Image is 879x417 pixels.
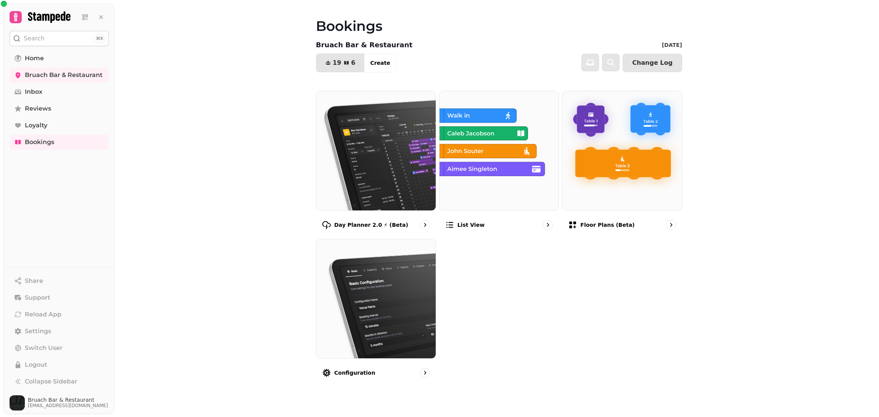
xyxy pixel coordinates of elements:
button: Search⌘K [10,31,109,46]
p: Bruach Bar & Restaurant [316,40,412,50]
span: Bruach Bar & Restaurant [25,71,103,80]
span: Inbox [25,87,42,96]
a: Loyalty [10,118,109,133]
div: ⌘K [94,34,105,43]
button: 196 [316,54,364,72]
button: User avatarBruach Bar & Restaurant[EMAIL_ADDRESS][DOMAIN_NAME] [10,395,109,411]
span: Collapse Sidebar [25,377,77,386]
p: Floor Plans (beta) [580,221,634,229]
span: Create [370,60,390,66]
a: Reviews [10,101,109,116]
p: List view [457,221,485,229]
a: Inbox [10,84,109,99]
span: Loyalty [25,121,47,130]
span: Logout [25,360,47,369]
button: Reload App [10,307,109,322]
p: Search [24,34,45,43]
button: Share [10,273,109,289]
span: [EMAIL_ADDRESS][DOMAIN_NAME] [28,403,108,409]
span: Change Log [632,60,673,66]
span: Home [25,54,44,63]
img: Floor Plans (beta) [562,91,682,210]
span: Bruach Bar & Restaurant [28,397,108,403]
button: Logout [10,357,109,372]
svg: go to [667,221,675,229]
p: Configuration [334,369,375,377]
button: Collapse Sidebar [10,374,109,389]
img: List view [439,91,559,210]
a: Day Planner 2.0 ⚡ (Beta)Day Planner 2.0 ⚡ (Beta) [316,91,436,236]
img: Configuration [316,239,436,359]
span: Reload App [25,310,61,319]
button: Support [10,290,109,305]
span: Bookings [25,138,54,147]
img: Day Planner 2.0 ⚡ (Beta) [316,91,436,210]
a: Bookings [10,135,109,150]
a: Floor Plans (beta)Floor Plans (beta) [562,91,682,236]
p: [DATE] [662,41,682,49]
span: Reviews [25,104,51,113]
svg: go to [421,221,429,229]
span: 6 [351,60,355,66]
img: User avatar [10,395,25,411]
a: Settings [10,324,109,339]
span: Settings [25,327,51,336]
span: Switch User [25,343,63,353]
a: Home [10,51,109,66]
a: List viewList view [439,91,559,236]
svg: go to [421,369,429,377]
a: ConfigurationConfiguration [316,239,436,384]
span: Support [25,293,50,302]
svg: go to [544,221,552,229]
button: Switch User [10,340,109,356]
span: Share [25,276,43,285]
span: 19 [333,60,341,66]
button: Create [364,54,396,72]
p: Day Planner 2.0 ⚡ (Beta) [334,221,408,229]
a: Bruach Bar & Restaurant [10,67,109,83]
button: Change Log [623,54,682,72]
